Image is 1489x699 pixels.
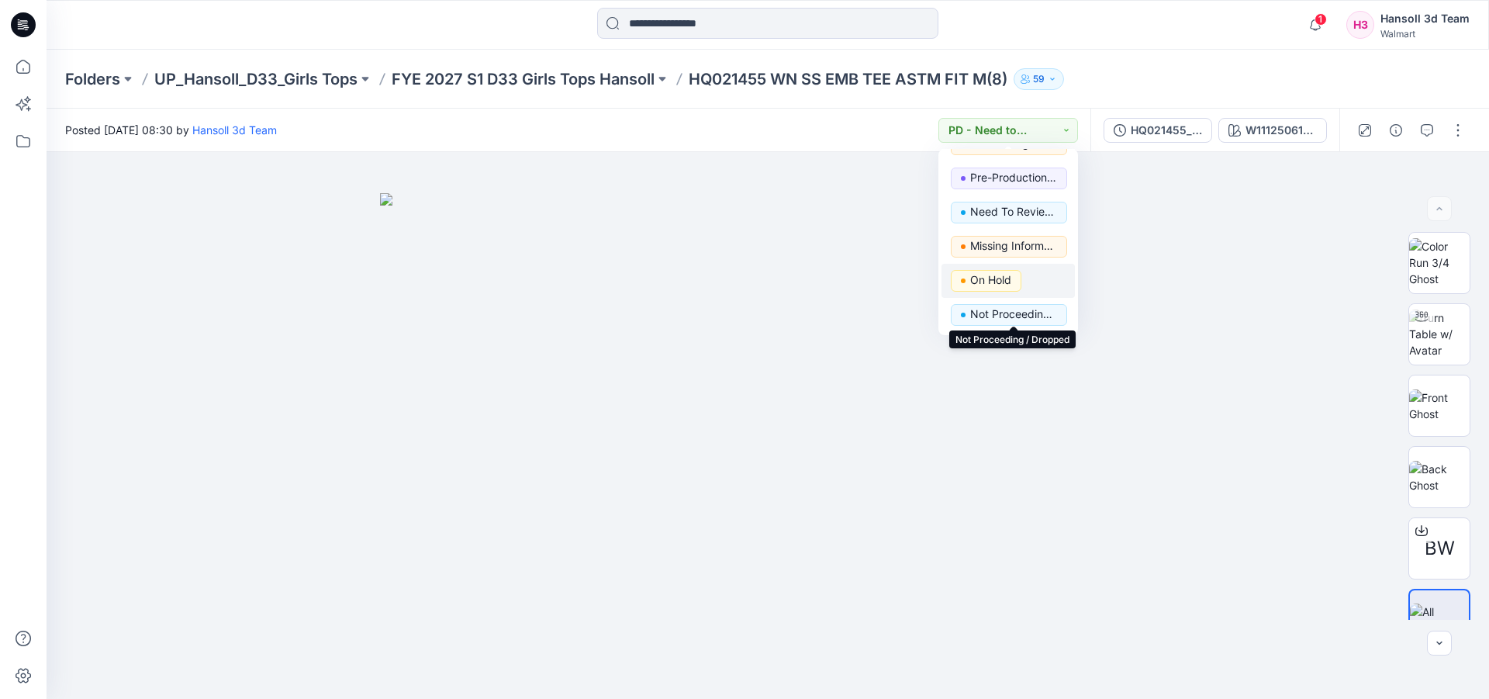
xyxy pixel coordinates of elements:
[1384,118,1408,143] button: Details
[970,202,1057,222] p: Need To Review - Design/PD/Tech
[1014,68,1064,90] button: 59
[65,68,120,90] a: Folders
[1131,122,1202,139] div: HQ021455_PP_WN SS EMB TEE
[689,68,1007,90] p: HQ021455 WN SS EMB TEE ASTM FIT M(8)
[1218,118,1327,143] button: W111250610SK07GA
[1409,389,1470,422] img: Front Ghost
[970,270,1011,290] p: On Hold
[392,68,655,90] a: FYE 2027 S1 D33 Girls Tops Hansoll
[1425,535,1455,562] span: BW
[1104,118,1212,143] button: HQ021455_PP_WN SS EMB TEE
[1380,28,1470,40] div: Walmart
[1409,238,1470,287] img: Color Run 3/4 Ghost
[970,168,1057,188] p: Pre-Production Approved
[1409,461,1470,493] img: Back Ghost
[1346,11,1374,39] div: H3
[1380,9,1470,28] div: Hansoll 3d Team
[1245,122,1317,139] div: W111250610SK07GA
[1033,71,1045,88] p: 59
[1409,310,1470,358] img: Turn Table w/ Avatar
[154,68,358,90] a: UP_Hansoll_D33_Girls Tops
[970,304,1057,324] p: Not Proceeding / Dropped
[192,123,277,137] a: Hansoll 3d Team
[1315,13,1327,26] span: 1
[1410,604,1469,636] img: All colorways
[970,236,1057,256] p: Missing Information
[65,122,277,138] span: Posted [DATE] 08:30 by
